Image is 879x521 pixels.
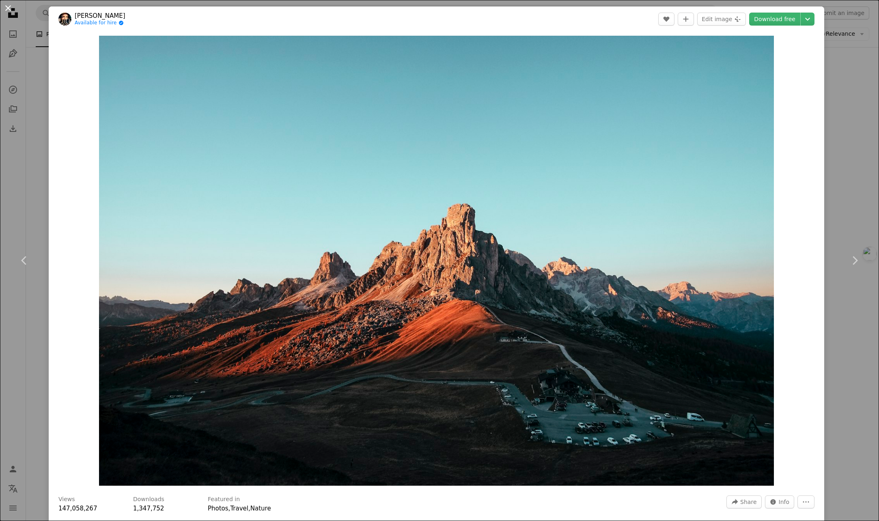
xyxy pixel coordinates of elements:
[726,495,761,508] button: Share this image
[740,496,756,508] span: Share
[749,13,800,26] a: Download free
[248,505,250,512] span: ,
[133,505,164,512] span: 1,347,752
[99,36,774,486] button: Zoom in on this image
[208,495,240,504] h3: Featured in
[75,12,125,20] a: [PERSON_NAME]
[697,13,746,26] button: Edit image
[797,495,814,508] button: More Actions
[801,13,814,26] button: Choose download size
[99,36,774,486] img: brown rock formation under blue sky
[228,505,231,512] span: ,
[58,495,75,504] h3: Views
[765,495,795,508] button: Stats about this image
[58,13,71,26] img: Go to Cristina Gottardi's profile
[58,505,97,512] span: 147,058,267
[779,496,790,508] span: Info
[678,13,694,26] button: Add to Collection
[250,505,271,512] a: Nature
[208,505,228,512] a: Photos
[830,222,879,299] a: Next
[75,20,125,26] a: Available for hire
[230,505,248,512] a: Travel
[658,13,674,26] button: Like
[133,495,164,504] h3: Downloads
